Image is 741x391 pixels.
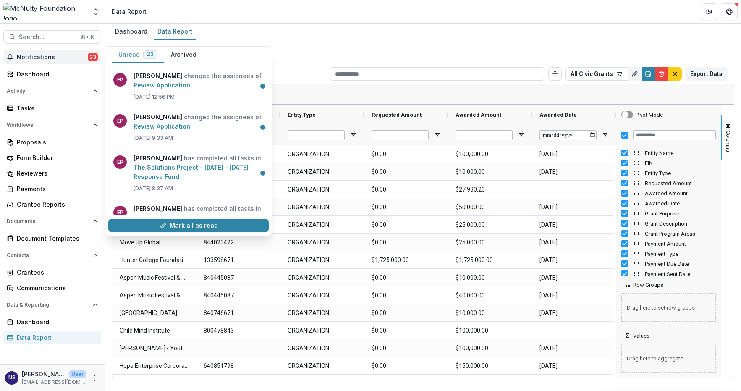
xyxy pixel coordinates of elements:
[288,112,316,118] span: Entity Type
[456,357,524,375] span: $150,000.00
[3,118,101,132] button: Open Workflows
[616,198,721,208] div: Awarded Date Column
[3,249,101,262] button: Open Contacts
[108,219,269,232] button: Mark all as read
[112,24,151,40] a: Dashboard
[372,216,440,234] span: $0.00
[616,288,721,327] div: Row Groups
[456,199,524,216] span: $50,000.00
[456,252,524,269] span: $1,725,000.00
[288,252,356,269] span: ORGANIZATION
[372,234,440,251] span: $0.00
[456,340,524,357] span: $100,000.00
[565,67,628,81] button: All Civic Grants
[539,340,608,357] span: [DATE]
[288,199,356,216] span: ORGANIZATION
[17,200,94,209] div: Grantee Reports
[685,67,728,81] button: Export Data
[288,357,356,375] span: ORGANIZATION
[288,304,356,322] span: ORGANIZATION
[120,234,189,251] span: Move Up Global
[17,333,94,342] div: Data Report
[79,32,96,42] div: ⌘ + K
[645,190,716,197] span: Awarded Amount
[539,287,608,304] span: [DATE]
[539,357,608,375] span: [DATE]
[645,210,716,217] span: Grant Purpose
[112,25,151,37] div: Dashboard
[645,200,716,207] span: Awarded Date
[456,216,524,234] span: $25,000.00
[3,281,101,295] a: Communications
[3,298,101,312] button: Open Data & Reporting
[88,53,98,61] span: 23
[204,304,272,322] span: 840746671
[636,112,663,118] div: Pivot Mode
[372,304,440,322] span: $0.00
[7,218,89,224] span: Documents
[456,163,524,181] span: $10,000.00
[17,153,94,162] div: Form Builder
[645,231,716,237] span: Grant Program Areas
[120,304,189,322] span: [GEOGRAPHIC_DATA]
[134,154,264,181] p: has completed all tasks in
[616,239,721,249] div: Payment Amount Column
[204,287,272,304] span: 840445087
[539,252,608,269] span: [DATE]
[288,146,356,163] span: ORGANIZATION
[539,304,608,322] span: [DATE]
[456,130,513,140] input: Awarded Amount Filter Input
[616,158,721,168] div: EIN Column
[621,293,716,322] span: Drag here to set row groups
[372,130,429,140] input: Requested Amount Filter Input
[288,181,356,198] span: ORGANIZATION
[645,160,716,166] span: EIN
[645,150,716,156] span: Entity Name
[134,113,264,131] p: changed the assignees of
[112,47,164,63] button: Unread
[456,322,524,339] span: $100,000.00
[17,234,94,243] div: Document Templates
[539,163,608,181] span: [DATE]
[539,269,608,286] span: [DATE]
[22,370,65,378] p: [PERSON_NAME]
[456,287,524,304] span: $40,000.00
[616,249,721,259] div: Payment Type Column
[616,188,721,198] div: Awarded Amount Column
[204,357,272,375] span: 640851798
[456,304,524,322] span: $10,000.00
[17,104,94,113] div: Tasks
[7,122,89,128] span: Workflows
[17,54,88,61] span: Notifications
[721,3,738,20] button: Get Help
[7,88,89,94] span: Activity
[17,184,94,193] div: Payments
[3,30,101,44] button: Search...
[645,180,716,186] span: Requested Amount
[3,315,101,329] a: Dashboard
[372,340,440,357] span: $0.00
[616,168,721,178] div: Entity Type Column
[164,47,203,63] button: Archived
[288,269,356,286] span: ORGANIZATION
[645,271,716,277] span: Payment Sent Date
[3,215,101,228] button: Open Documents
[3,182,101,196] a: Payments
[539,216,608,234] span: [DATE]
[372,199,440,216] span: $0.00
[204,322,272,339] span: 800478843
[288,322,356,339] span: ORGANIZATION
[602,132,608,139] button: Open Filter Menu
[204,252,272,269] span: 133598671
[288,340,356,357] span: ORGANIZATION
[288,287,356,304] span: ORGANIZATION
[372,252,440,269] span: $1,725,000.00
[288,234,356,251] span: ORGANIZATION
[456,181,524,198] span: $27,930.20
[633,333,649,339] span: Values
[350,132,356,139] button: Open Filter Menu
[372,112,422,118] span: Requested Amount
[120,322,189,339] span: Child Mind Institute
[633,130,716,140] input: Filter Columns Input
[17,138,94,147] div: Proposals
